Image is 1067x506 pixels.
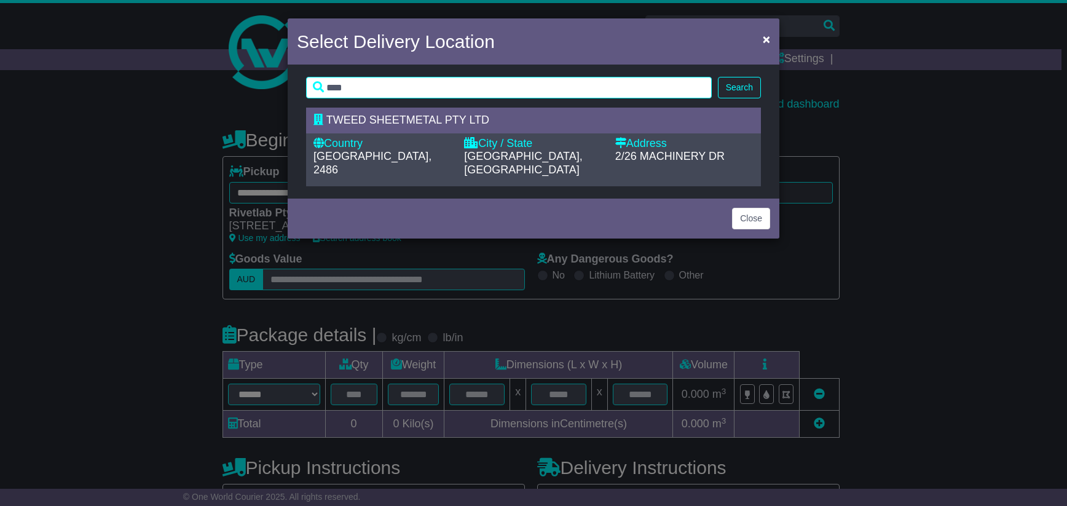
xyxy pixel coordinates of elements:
span: [GEOGRAPHIC_DATA], [GEOGRAPHIC_DATA] [464,150,582,176]
button: Close [757,26,776,52]
span: [GEOGRAPHIC_DATA], 2486 [313,150,431,176]
div: Country [313,137,452,151]
div: City / State [464,137,602,151]
button: Close [732,208,770,229]
h4: Select Delivery Location [297,28,495,55]
span: × [763,32,770,46]
div: Address [615,137,754,151]
span: 2/26 MACHINERY DR [615,150,725,162]
span: TWEED SHEETMETAL PTY LTD [326,114,489,126]
button: Search [718,77,761,98]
